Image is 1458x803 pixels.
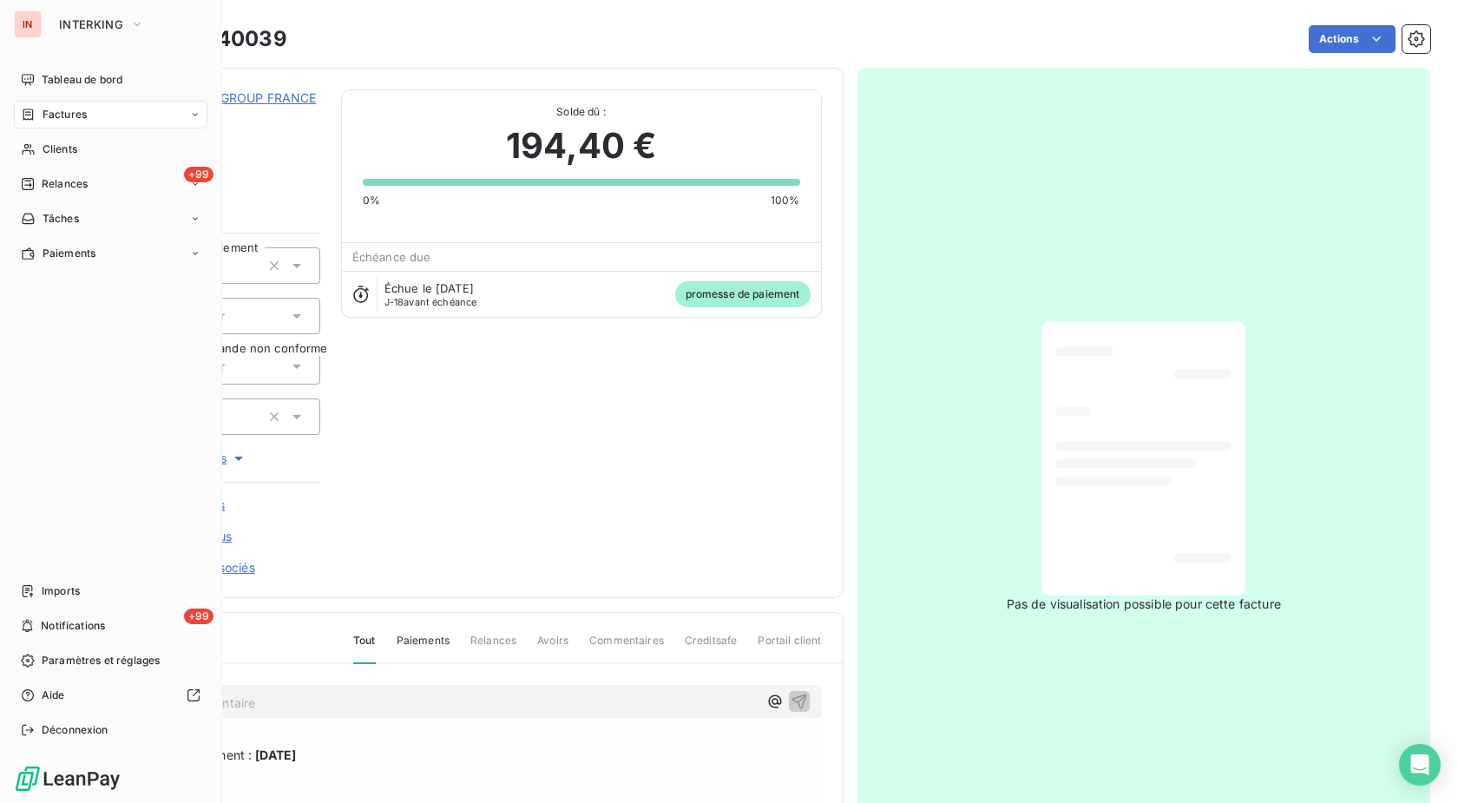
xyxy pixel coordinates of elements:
[43,246,95,261] span: Paiements
[470,633,516,662] span: Relances
[43,211,79,227] span: Tâches
[43,107,87,122] span: Factures
[363,193,380,208] span: 0%
[384,297,477,307] span: avant échéance
[14,10,42,38] div: IN
[589,633,664,662] span: Commentaires
[537,633,568,662] span: Avoirs
[136,90,316,105] a: THE SWATCH GROUP FRANCE
[42,72,122,88] span: Tableau de bord
[1399,744,1441,786] div: Open Intercom Messenger
[675,281,811,307] span: promesse de paiement
[353,633,376,664] span: Tout
[42,722,108,738] span: Déconnexion
[771,193,800,208] span: 100%
[42,653,160,668] span: Paramètres et réglages
[184,167,213,182] span: +99
[41,618,105,634] span: Notifications
[384,281,474,295] span: Échue le [DATE]
[384,296,404,308] span: J-18
[42,176,88,192] span: Relances
[42,688,65,703] span: Aide
[42,583,80,599] span: Imports
[59,17,123,31] span: INTERKING
[1007,596,1281,613] span: Pas de visualisation possible pour cette facture
[685,633,738,662] span: Creditsafe
[184,609,213,624] span: +99
[506,120,656,172] span: 194,40 €
[162,23,287,55] h3: 226 140039
[14,765,121,793] img: Logo LeanPay
[255,746,296,764] span: [DATE]
[352,250,431,264] span: Échéance due
[136,110,320,124] span: I55006862
[363,104,800,120] span: Solde dû :
[43,142,77,157] span: Clients
[1309,25,1396,53] button: Actions
[14,681,207,709] a: Aide
[758,633,821,662] span: Portail client
[397,633,450,662] span: Paiements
